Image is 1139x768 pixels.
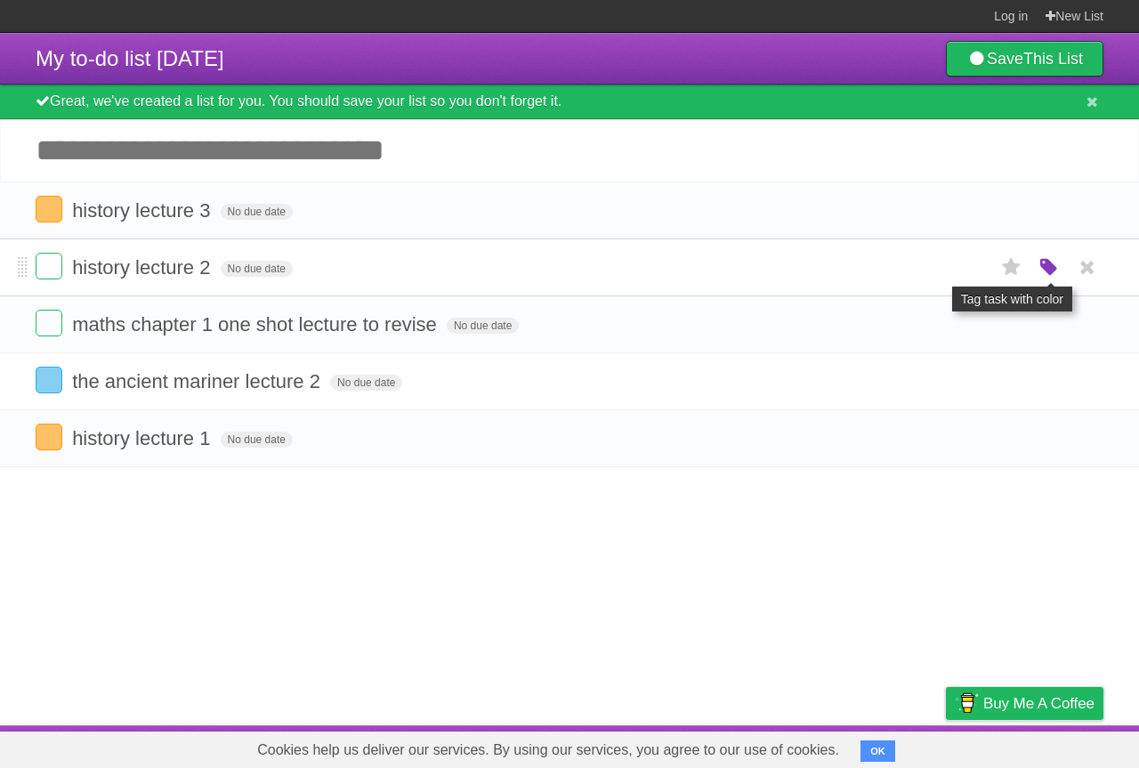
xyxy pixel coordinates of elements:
[36,424,62,450] label: Done
[946,687,1103,720] a: Buy me a coffee
[447,318,519,334] span: No due date
[1023,50,1083,68] b: This List
[995,253,1029,282] label: Star task
[36,46,224,70] span: My to-do list [DATE]
[36,253,62,279] label: Done
[862,730,901,764] a: Terms
[221,261,293,277] span: No due date
[983,688,1095,719] span: Buy me a coffee
[946,41,1103,77] a: SaveThis List
[239,732,857,768] span: Cookies help us deliver our services. By using our services, you agree to our use of cookies.
[72,199,214,222] span: history lecture 3
[991,730,1103,764] a: Suggest a feature
[72,427,214,449] span: history lecture 1
[221,204,293,220] span: No due date
[709,730,747,764] a: About
[955,688,979,718] img: Buy me a coffee
[768,730,840,764] a: Developers
[72,370,325,392] span: the ancient mariner lecture 2
[72,313,441,335] span: maths chapter 1 one shot lecture to revise
[36,367,62,393] label: Done
[330,375,402,391] span: No due date
[36,196,62,222] label: Done
[36,310,62,336] label: Done
[923,730,969,764] a: Privacy
[72,256,214,279] span: history lecture 2
[860,740,895,762] button: OK
[221,432,293,448] span: No due date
